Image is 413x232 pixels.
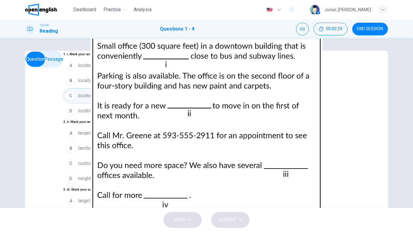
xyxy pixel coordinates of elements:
[266,8,273,12] img: en
[357,27,383,31] span: END SESSION
[101,4,129,15] button: Practice
[25,4,71,16] a: OpenEnglish logo
[296,23,309,35] div: Mute
[131,4,154,15] button: Analysis
[40,23,49,27] span: TOEIC®
[134,6,152,13] span: Analysis
[352,23,388,35] button: END SESSION
[324,6,371,13] div: Junior, [PERSON_NAME]
[314,23,347,35] button: 00:00:29
[310,5,320,14] img: Profile picture
[160,25,194,33] h1: Questions 1 - 4
[103,6,121,13] span: Practice
[73,6,96,13] span: Dashboard
[71,4,99,15] button: Dashboard
[314,23,347,35] div: Hide
[40,27,58,35] h1: Reading
[326,27,342,31] span: 00:00:29
[25,4,57,16] img: OpenEnglish logo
